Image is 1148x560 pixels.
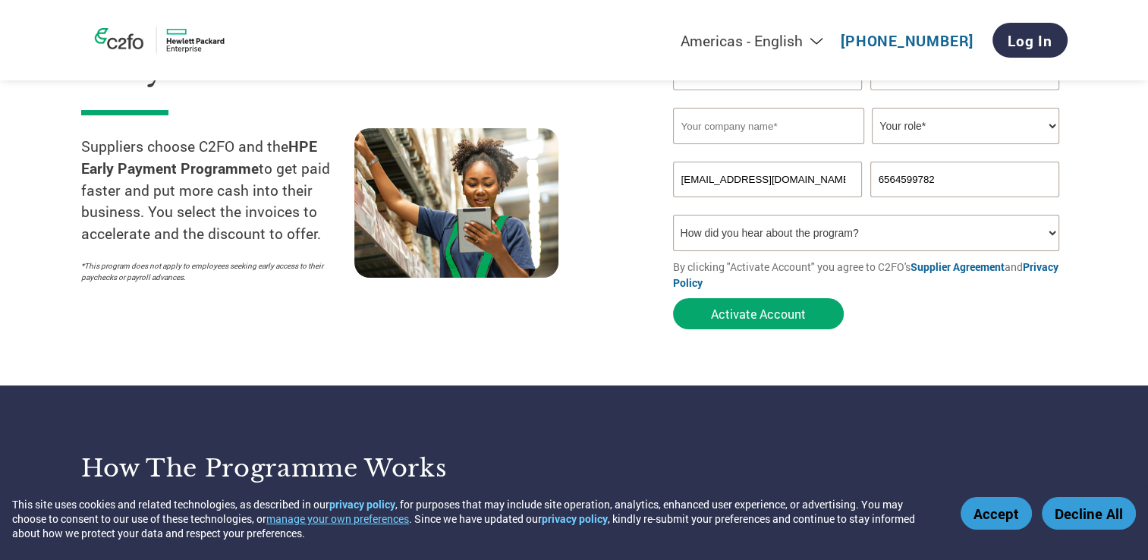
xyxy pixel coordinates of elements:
input: Phone* [870,162,1060,197]
img: HPE [81,20,233,61]
button: Decline All [1042,497,1136,530]
a: Log In [992,23,1068,58]
a: privacy policy [329,497,395,511]
h3: How the programme works [81,453,555,483]
input: Invalid Email format [673,162,863,197]
div: This site uses cookies and related technologies, as described in our , for purposes that may incl... [12,497,939,540]
button: manage your own preferences [266,511,409,526]
p: *This program does not apply to employees seeking early access to their paychecks or payroll adva... [81,260,339,283]
div: Invalid company name or company name is too long [673,146,1060,156]
p: Suppliers choose C2FO and the to get paid faster and put more cash into their business. You selec... [81,136,354,245]
strong: HPE Early Payment Programme [81,137,317,178]
input: Your company name* [673,108,864,144]
a: Privacy Policy [673,260,1058,290]
div: Inavlid Email Address [673,199,863,209]
img: supply chain worker [354,128,558,278]
div: Inavlid Phone Number [870,199,1060,209]
p: By clicking "Activate Account" you agree to C2FO's and [673,259,1068,291]
a: Supplier Agreement [911,260,1005,274]
a: privacy policy [542,511,608,526]
div: Invalid first name or first name is too long [673,92,863,102]
button: Accept [961,497,1032,530]
button: Activate Account [673,298,844,329]
select: Title/Role [872,108,1059,144]
a: [PHONE_NUMBER] [841,31,973,50]
div: Invalid last name or last name is too long [870,92,1060,102]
